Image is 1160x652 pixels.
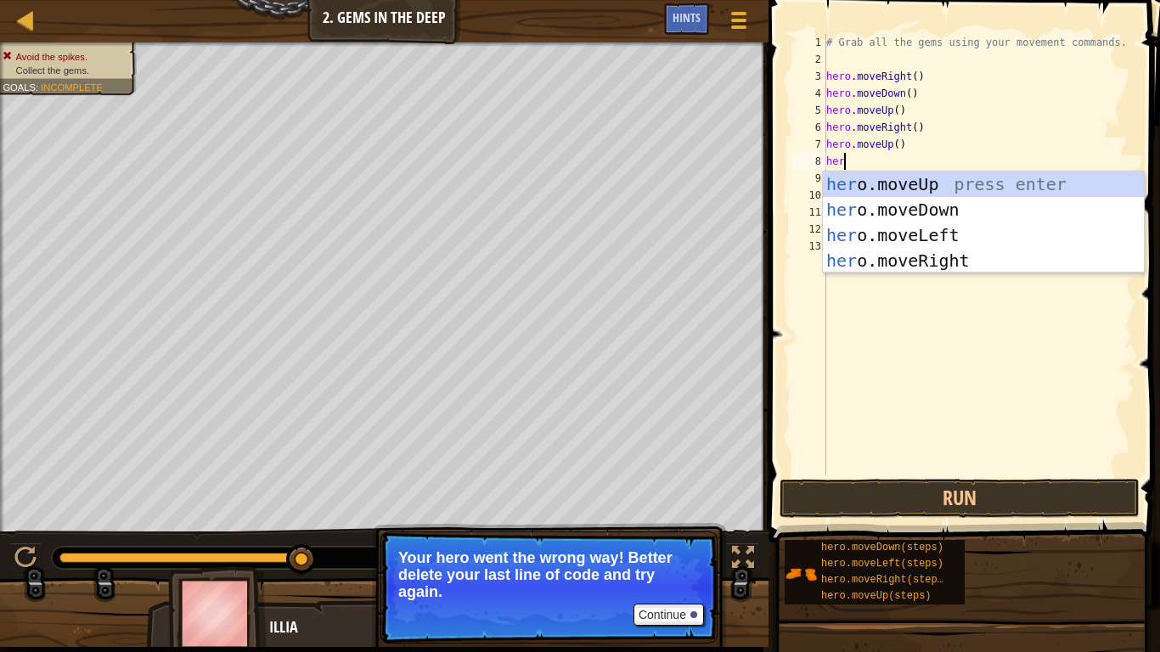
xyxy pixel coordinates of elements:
[792,204,826,221] div: 11
[718,3,760,43] button: Show game menu
[36,81,41,93] span: :
[792,170,826,187] div: 9
[792,187,826,204] div: 10
[792,102,826,119] div: 5
[41,81,103,93] span: Incomplete
[673,9,701,25] span: Hints
[785,558,817,590] img: portrait.png
[792,153,826,170] div: 8
[780,479,1140,518] button: Run
[792,51,826,68] div: 2
[821,574,949,586] span: hero.moveRight(steps)
[792,238,826,255] div: 13
[8,542,42,577] button: Ctrl + P: Pause
[3,81,36,93] span: Goals
[3,50,127,64] li: Avoid the spikes.
[269,616,605,638] div: Illia
[792,136,826,153] div: 7
[792,85,826,102] div: 4
[792,68,826,85] div: 3
[792,119,826,136] div: 6
[726,542,760,577] button: Toggle fullscreen
[792,34,826,51] div: 1
[821,558,943,570] span: hero.moveLeft(steps)
[398,549,700,600] p: Your hero went the wrong way! Better delete your last line of code and try again.
[633,604,704,626] button: Continue
[3,64,127,77] li: Collect the gems.
[16,51,87,62] span: Avoid the spikes.
[821,590,932,602] span: hero.moveUp(steps)
[792,221,826,238] div: 12
[16,65,90,76] span: Collect the gems.
[821,542,943,554] span: hero.moveDown(steps)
